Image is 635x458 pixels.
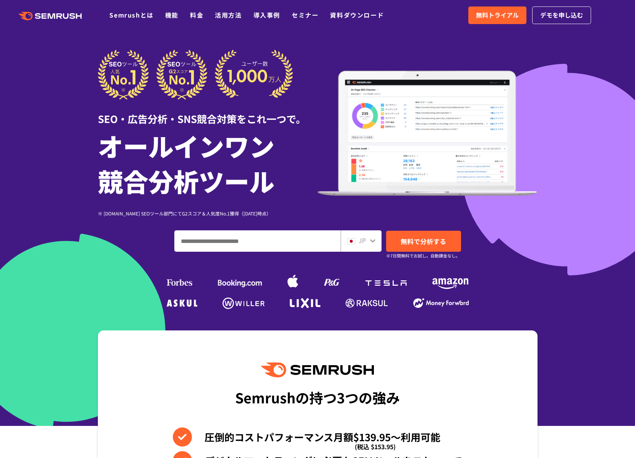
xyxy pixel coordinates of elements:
[386,231,461,252] a: 無料で分析する
[253,10,280,19] a: 導入事例
[540,10,583,20] span: デモを申し込む
[532,6,591,24] a: デモを申し込む
[173,427,462,447] li: 圧倒的コストパフォーマンス月額$139.95〜利用可能
[109,10,153,19] a: Semrushとは
[359,236,366,245] span: JP
[215,10,242,19] a: 活用方法
[468,6,526,24] a: 無料トライアル
[190,10,203,19] a: 料金
[98,100,318,126] div: SEO・広告分析・SNS競合対策をこれ一つで。
[165,10,179,19] a: 機能
[175,231,340,251] input: ドメイン、キーワードまたはURLを入力してください
[98,128,318,198] h1: オールインワン 競合分析ツール
[355,437,396,456] span: (税込 $153.95)
[261,363,374,377] img: Semrush
[330,10,384,19] a: 資料ダウンロード
[386,252,460,259] small: ※7日間無料でお試し。自動課金なし。
[401,236,446,246] span: 無料で分析する
[476,10,519,20] span: 無料トライアル
[98,210,318,217] div: ※ [DOMAIN_NAME] SEOツール部門にてG2スコア＆人気度No.1獲得（[DATE]時点）
[235,383,400,411] div: Semrushの持つ3つの強み
[292,10,318,19] a: セミナー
